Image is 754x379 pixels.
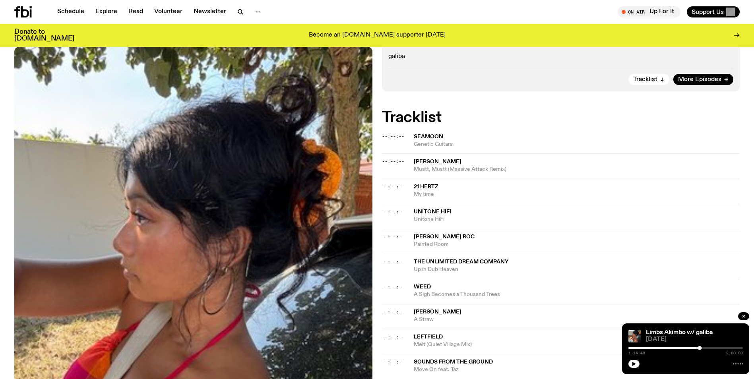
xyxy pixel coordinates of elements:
button: Support Us [687,6,740,17]
a: Schedule [52,6,89,17]
span: Up in Dub Heaven [414,266,740,273]
span: 21 Hertz [414,184,438,189]
span: Sounds From the Ground [414,359,493,365]
span: Weed [414,284,431,290]
span: Melt (Quiet Village Mix) [414,341,740,348]
span: 2:00:00 [726,351,743,355]
span: Support Us [692,8,724,15]
span: More Episodes [678,77,721,83]
a: More Episodes [673,74,733,85]
span: --:--:-- [382,209,404,215]
span: [DATE] [646,336,743,342]
span: Genetic Guitars [414,141,740,148]
a: Read [124,6,148,17]
span: [PERSON_NAME] [414,309,461,315]
span: Mustt, Mustt (Massive Attack Remix) [414,166,740,173]
span: Tracklist [633,77,657,83]
h3: Donate to [DOMAIN_NAME] [14,29,74,42]
span: Leftfield [414,334,443,340]
span: [PERSON_NAME] Roc [414,234,475,240]
span: --:--:-- [382,234,404,240]
span: Seamoon [414,134,443,139]
span: --:--:-- [382,284,404,290]
span: The Unlimited Dream Company [414,259,508,265]
span: Unitone HiFi [414,216,740,223]
span: --:--:-- [382,259,404,265]
span: Move On feat. Taz [414,366,740,373]
span: [PERSON_NAME] [414,159,461,164]
p: galiba [388,53,734,60]
span: Unitone HiFi [414,209,451,215]
span: Painted Room [414,241,740,248]
span: --:--:-- [382,309,404,315]
a: Limbs Akimbo w/ galiba [646,329,713,336]
span: A Sigh Becomes a Thousand Trees [414,291,740,298]
p: Become an [DOMAIN_NAME] supporter [DATE] [309,32,446,39]
span: --:--:-- [382,158,404,164]
span: --:--:-- [382,359,404,365]
span: --:--:-- [382,334,404,340]
a: Volunteer [149,6,187,17]
h2: Tracklist [382,110,740,125]
a: Newsletter [189,6,231,17]
span: 1:14:48 [628,351,645,355]
button: On AirUp For It [618,6,680,17]
span: My time [414,191,740,198]
span: --:--:-- [382,133,404,139]
span: A Straw [414,316,740,323]
span: --:--:-- [382,184,404,190]
a: Explore [91,6,122,17]
button: Tracklist [628,74,669,85]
